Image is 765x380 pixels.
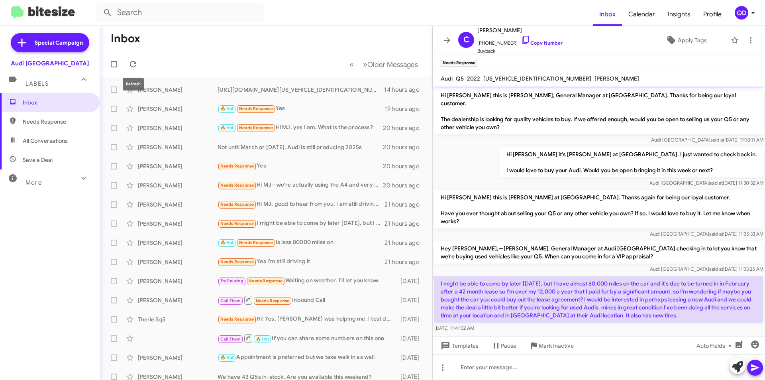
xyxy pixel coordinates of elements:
span: Try Pausing [220,278,243,284]
div: Yes I'm still driving it [218,257,384,266]
p: I might be able to come by later [DATE], but I have almost 60,000 miles on the car and it's due t... [434,276,763,323]
span: Audi [441,75,453,82]
span: Auto Fields [696,339,735,353]
a: Inbox [593,3,622,26]
div: 20 hours ago [383,143,426,151]
span: Needs Response [220,183,254,188]
span: [PHONE_NUMBER] [477,35,563,47]
p: Hi [PERSON_NAME] this is [PERSON_NAME] at [GEOGRAPHIC_DATA]. Thanks again for being our loyal cus... [434,190,763,228]
div: Hi MJ, yes I am. What is the process? [218,123,383,132]
h1: Inbox [111,32,140,45]
button: Next [358,56,423,73]
div: [DATE] [396,335,426,343]
span: [PERSON_NAME] [594,75,639,82]
button: Mark Inactive [523,339,580,353]
span: Pause [501,339,516,353]
div: Audi [GEOGRAPHIC_DATA] [11,59,89,67]
div: [PERSON_NAME] [138,162,218,170]
span: Buyback [477,47,563,55]
small: Needs Response [441,60,477,67]
span: Q5 [456,75,464,82]
p: Hi [PERSON_NAME] it's [PERSON_NAME] at [GEOGRAPHIC_DATA]. I just wanted to check back in. I would... [500,147,763,177]
span: said at [709,231,723,237]
span: Labels [25,80,49,87]
button: Apply Tags [645,33,727,47]
span: [US_VEHICLE_IDENTIFICATION_NUMBER] [483,75,591,82]
div: [PERSON_NAME] [138,201,218,209]
div: 14 hours ago [384,86,426,94]
span: 🔥 Hot [220,240,234,245]
div: [DATE] [396,277,426,285]
div: QD [735,6,748,20]
button: Pause [485,339,523,353]
div: [PERSON_NAME] [138,239,218,247]
a: Insights [661,3,697,26]
span: All Conversations [23,137,68,145]
span: Needs Response [239,240,273,245]
span: Needs Response [256,298,290,303]
span: » [363,59,367,69]
div: [PERSON_NAME] [138,220,218,228]
a: Copy Number [521,40,563,46]
span: Needs Response [220,202,254,207]
p: Hey [PERSON_NAME],—[PERSON_NAME], General Manager at Audi [GEOGRAPHIC_DATA] checking in to let yo... [434,241,763,264]
div: Appointment is preferred but we take walk in as well [218,353,396,362]
span: said at [709,266,723,272]
div: I might be able to come by later [DATE], but I have almost 60,000 miles on the car and it's due t... [218,219,384,228]
div: Hi! Yes, [PERSON_NAME] was helping me. I test drove the all new SQ5 in Daytona grey. Was wonderin... [218,315,396,324]
span: 🔥 Hot [256,337,269,342]
div: [DATE] [396,315,426,323]
span: Mark Inactive [539,339,574,353]
div: Yes [218,161,383,171]
div: [PERSON_NAME] [138,105,218,113]
span: Call Them [220,298,241,303]
span: Audi [GEOGRAPHIC_DATA] [DATE] 11:35:33 AM [650,231,763,237]
div: 19 hours ago [384,105,426,113]
div: [PERSON_NAME] [138,258,218,266]
span: Inbox [23,98,90,106]
button: Previous [345,56,359,73]
div: 20 hours ago [383,162,426,170]
a: Profile [697,3,728,26]
span: Needs Response [249,278,282,284]
div: 20 hours ago [383,124,426,132]
div: Refresh [123,78,144,91]
div: Is less 80000 miles on [218,238,384,247]
div: [PERSON_NAME] [138,86,218,94]
span: 🔥 Hot [220,125,234,130]
div: Yes [218,104,384,113]
div: [PERSON_NAME] [138,277,218,285]
div: Hi MJ--we're actually using the A4 and very happy with it. We're actually looking for an A3 for m... [218,181,383,190]
span: Needs Response [220,317,254,322]
span: Older Messages [367,60,418,69]
button: QD [728,6,756,20]
span: Needs Response [220,163,254,169]
a: Special Campaign [11,33,89,52]
span: Needs Response [220,221,254,226]
div: 21 hours ago [384,239,426,247]
div: 20 hours ago [383,181,426,189]
span: Save a Deal [23,156,53,164]
p: Hi [PERSON_NAME] this is [PERSON_NAME], General Manager at [GEOGRAPHIC_DATA]. Thanks for being ou... [434,88,763,134]
div: [PERSON_NAME] [138,143,218,151]
span: [PERSON_NAME] [477,26,563,35]
div: [PERSON_NAME] [138,354,218,362]
input: Search [96,3,264,22]
span: Templates [439,339,479,353]
span: Needs Response [239,106,273,111]
span: 🔥 Hot [220,106,234,111]
a: Calendar [622,3,661,26]
div: [DATE] [396,296,426,304]
button: Templates [433,339,485,353]
span: [DATE] 11:41:32 AM [434,325,474,331]
div: 21 hours ago [384,220,426,228]
span: C [463,33,469,46]
div: Waiting on weather. I'll let you know. [218,276,396,285]
div: [DATE] [396,354,426,362]
span: Needs Response [220,259,254,264]
span: Audi [GEOGRAPHIC_DATA] [DATE] 11:33:25 AM [650,266,763,272]
span: Needs Response [23,118,90,126]
button: Auto Fields [690,339,741,353]
div: Inbound Call [218,295,396,305]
